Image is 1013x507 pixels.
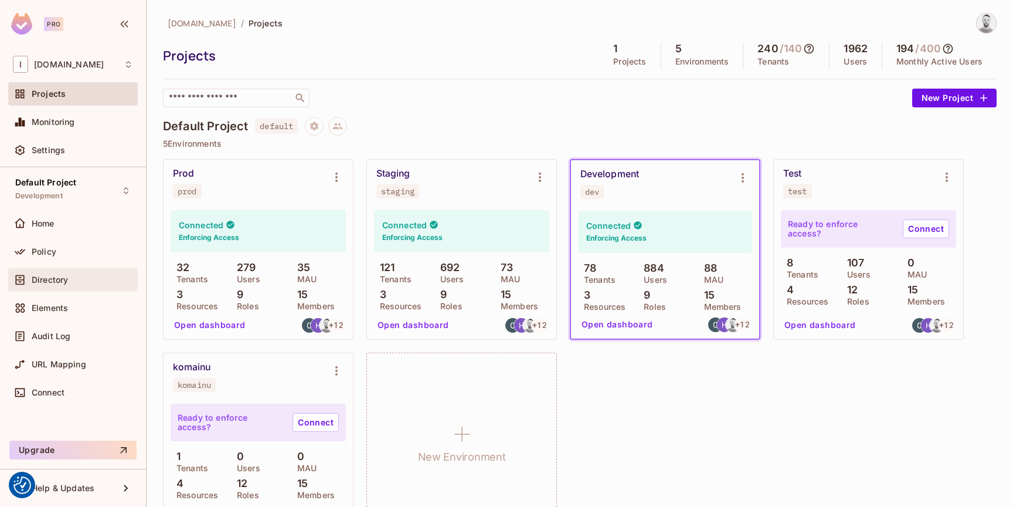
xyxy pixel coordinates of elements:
[841,297,869,306] p: Roles
[675,43,682,55] h5: 5
[178,187,197,196] div: prod
[783,168,801,180] div: Test
[163,139,997,148] p: 5 Environments
[9,441,137,459] button: Upgrade
[523,318,538,333] img: fabian@iofinnet.com
[171,478,183,489] p: 4
[495,302,538,311] p: Members
[168,18,236,29] span: [DOMAIN_NAME]
[291,451,304,462] p: 0
[319,318,334,333] img: fabian@iofinnet.com
[173,168,194,180] div: Prod
[374,275,412,284] p: Tenants
[912,89,997,107] button: New Project
[434,275,464,284] p: Users
[11,13,32,35] img: SReyMgAAAABJRU5ErkJggg==
[841,284,858,296] p: 12
[231,302,259,311] p: Roles
[32,247,56,256] span: Policy
[935,165,958,189] button: Environment settings
[977,13,996,33] img: Fabian Dios Rodas
[293,413,339,432] a: Connect
[586,233,647,244] h6: Enforcing Access
[638,275,667,285] p: Users
[577,315,658,334] button: Open dashboard
[231,275,260,284] p: Users
[586,220,631,231] h4: Connected
[178,380,211,390] div: komainu
[902,257,915,269] p: 0
[171,451,181,462] p: 1
[291,289,308,300] p: 15
[291,478,308,489] p: 15
[757,57,789,66] p: Tenants
[921,318,936,333] img: hamad@iofinnet.com
[532,321,546,329] span: + 12
[381,187,414,196] div: staging
[373,316,454,334] button: Open dashboard
[930,318,944,333] img: fabian@iofinnet.com
[505,318,520,333] img: chris@iofinnet.com
[613,57,646,66] p: Projects
[788,187,807,196] div: test
[580,168,639,180] div: Development
[788,219,893,238] p: Ready to enforce access?
[434,262,460,273] p: 692
[171,464,208,473] p: Tenants
[382,232,443,243] h6: Enforcing Access
[717,317,732,332] img: hamad@iofinnet.com
[291,302,335,311] p: Members
[638,289,650,301] p: 9
[613,43,617,55] h5: 1
[578,289,590,301] p: 3
[15,191,63,201] span: Development
[434,302,463,311] p: Roles
[325,165,348,189] button: Environment settings
[514,318,529,333] img: hamad@iofinnet.com
[495,275,520,284] p: MAU
[325,359,348,383] button: Environment settings
[585,187,599,197] div: dev
[903,219,949,238] a: Connect
[305,123,324,134] span: Project settings
[902,284,918,296] p: 15
[178,413,283,432] p: Ready to enforce access?
[231,478,247,489] p: 12
[698,262,717,274] p: 88
[163,119,248,133] h4: Default Project
[495,262,513,273] p: 73
[638,262,664,274] p: 884
[291,275,317,284] p: MAU
[376,168,410,180] div: Staging
[32,332,70,341] span: Audit Log
[302,318,317,333] img: chris@iofinnet.com
[896,43,914,55] h5: 194
[638,302,666,312] p: Roles
[841,270,871,279] p: Users
[578,302,626,312] p: Resources
[781,297,828,306] p: Resources
[231,451,244,462] p: 0
[735,320,749,329] span: + 12
[13,476,31,494] img: Revisit consent button
[171,491,218,500] p: Resources
[902,297,945,306] p: Members
[44,17,63,31] div: Pro
[255,119,298,134] span: default
[578,275,616,285] p: Tenants
[374,289,386,300] p: 3
[781,270,818,279] p: Tenants
[171,302,218,311] p: Resources
[698,302,742,312] p: Members
[179,232,239,243] h6: Enforcing Access
[726,317,740,332] img: fabian@iofinnet.com
[780,316,861,334] button: Open dashboard
[13,476,31,494] button: Consent Preferences
[169,316,250,334] button: Open dashboard
[171,289,183,300] p: 3
[173,361,211,373] div: komainu
[781,257,793,269] p: 8
[841,257,865,269] p: 107
[374,302,421,311] p: Resources
[382,219,427,231] h4: Connected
